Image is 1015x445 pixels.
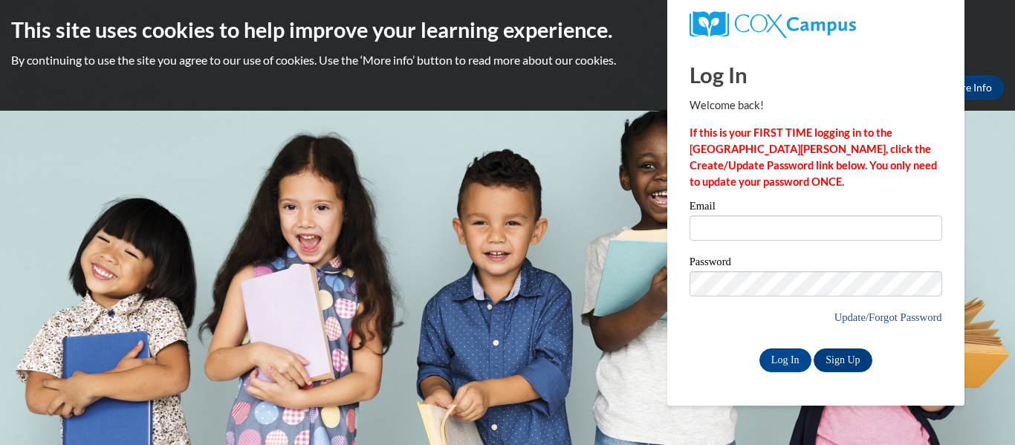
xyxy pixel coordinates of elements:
h2: This site uses cookies to help improve your learning experience. [11,15,1004,45]
strong: If this is your FIRST TIME logging in to the [GEOGRAPHIC_DATA][PERSON_NAME], click the Create/Upd... [690,126,937,188]
img: COX Campus [690,11,856,38]
h1: Log In [690,59,942,90]
input: Log In [759,348,811,372]
a: Sign Up [814,348,872,372]
p: Welcome back! [690,97,942,114]
a: COX Campus [690,11,942,38]
label: Email [690,201,942,215]
a: Update/Forgot Password [834,311,942,323]
p: By continuing to use the site you agree to our use of cookies. Use the ‘More info’ button to read... [11,52,1004,68]
label: Password [690,256,942,271]
a: More Info [934,76,1004,100]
